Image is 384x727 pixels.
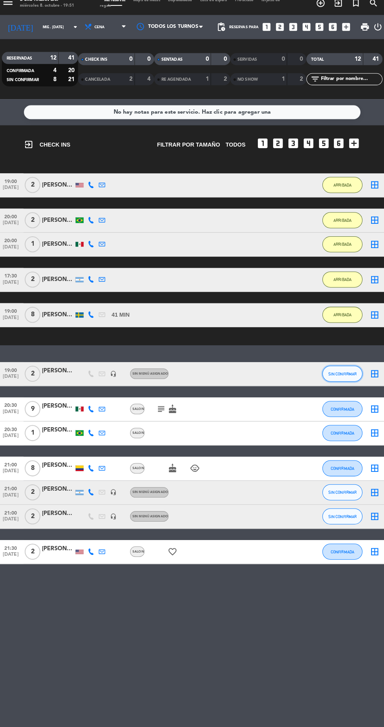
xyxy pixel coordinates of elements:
div: [PERSON_NAME] [45,367,76,376]
span: 2 [28,366,43,382]
span: 19:00 [5,366,24,375]
i: subject [157,404,167,413]
span: Reservas para [228,33,257,38]
span: 19:00 [5,181,24,190]
i: turned_in_not [348,7,357,16]
span: 21:30 [5,540,24,549]
span: TODOS [225,146,244,155]
i: child_care [190,462,199,471]
i: border_all [366,428,375,437]
span: 19:00 [5,308,24,317]
div: [PERSON_NAME] [45,425,76,434]
div: [PERSON_NAME] [45,278,76,287]
span: 21:00 [5,458,24,467]
span: CONFIRMADA [328,546,351,551]
button: CONFIRMADA [319,401,359,417]
i: looks_two [273,30,283,40]
i: filter_list [308,82,317,91]
i: border_all [366,243,375,252]
button: SIN CONFIRMAR [319,482,359,498]
span: SENTADAS [162,65,183,69]
span: 2 [28,216,43,232]
span: [DATE] [5,548,24,557]
span: Cena [96,33,107,38]
span: Disponibilidad [165,7,196,11]
button: CONFIRMADA [319,459,359,475]
div: [PERSON_NAME] [45,483,76,492]
strong: 41 [71,63,79,68]
i: border_all [366,486,375,495]
span: TOTAL [308,65,321,69]
i: border_all [366,404,375,413]
div: [PERSON_NAME] [45,185,76,194]
i: border_all [366,277,375,287]
i: exit_to_app [27,145,37,155]
span: Lista de Espera [196,7,230,11]
span: 2 [28,506,43,522]
i: add_box [344,143,357,155]
span: Mapa de mesas [130,7,165,11]
i: border_all [366,185,375,194]
i: border_all [366,312,375,321]
span: 9 [28,401,43,417]
span: ARRIBADA [330,246,348,250]
span: Mis reservas [102,7,130,11]
strong: 41 [369,64,377,69]
span: Filtrar por tamaño [158,146,219,155]
span: 20:00 [5,239,24,248]
span: 8 [28,459,43,475]
span: NO SHOW [236,85,256,89]
strong: 1 [279,83,283,89]
span: RESERVADAS [11,64,36,68]
span: [DATE] [5,467,24,476]
div: [PERSON_NAME] [45,459,76,468]
div: miércoles 8. octubre - 19:51 [24,12,76,18]
strong: 0 [205,64,208,69]
span: 17:30 [5,274,24,283]
strong: 21 [71,84,79,89]
span: ARRIBADA [330,188,348,192]
i: headset_mic [112,487,118,493]
span: ARRIBADA [330,315,348,319]
button: CONFIRMADA [319,540,359,556]
strong: 8 [56,84,59,89]
strong: 4 [149,83,153,89]
button: SIN CONFIRMAR [319,366,359,382]
strong: 0 [279,64,283,69]
span: RE AGENDADA [162,85,191,89]
strong: 12 [351,64,357,69]
div: No hay notas para este servicio. Haz clic para agregar una [115,114,269,123]
i: headset_mic [112,511,118,517]
span: [DATE] [5,374,24,383]
i: favorite_border [168,544,178,553]
i: looks_3 [286,30,296,40]
button: ARRIBADA [319,309,359,325]
strong: 2 [130,83,134,89]
span: [DATE] [5,432,24,441]
div: D'oro Italian Bar [24,6,76,12]
span: [DATE] [5,514,24,523]
span: [DATE] [5,224,24,233]
span: [DATE] [5,248,24,257]
div: [PERSON_NAME] [45,541,76,550]
i: looks_5 [312,30,322,40]
span: [DATE] [5,282,24,291]
i: [DATE] [6,27,42,43]
button: ARRIBADA [319,274,359,290]
div: [PERSON_NAME] [45,401,76,410]
i: power_settings_new [369,31,378,40]
i: exit_to_app [330,7,340,16]
span: CONFIRMADA [328,430,351,435]
input: Filtrar por nombre... [317,82,378,91]
span: 1 [28,424,43,440]
span: ARRIBADA [330,222,348,227]
i: headset_mic [112,371,118,377]
i: add_box [337,30,348,40]
strong: 0 [223,64,228,69]
span: Sin menú asignado [134,512,168,515]
span: 20:30 [5,424,24,433]
span: CHECK INS [27,145,73,155]
span: 41 MIN [113,312,131,321]
span: SALON [134,547,145,550]
strong: 4 [56,75,59,80]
